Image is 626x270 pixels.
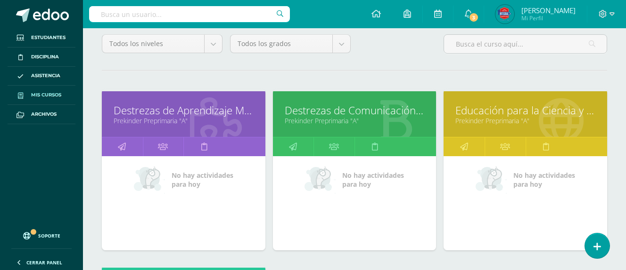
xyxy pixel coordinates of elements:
[305,166,336,194] img: no_activities_small.png
[172,171,233,189] span: No hay actividades para hoy
[285,103,425,118] a: Destrezas de Comunicación y Lenguaje
[469,12,479,23] span: 3
[476,166,507,194] img: no_activities_small.png
[513,171,575,189] span: No hay actividades para hoy
[114,103,254,118] a: Destrezas de Aprendizaje Matemático
[31,111,57,118] span: Archivos
[238,35,325,53] span: Todos los grados
[521,6,576,15] span: [PERSON_NAME]
[495,5,514,24] img: dbb33f16193d4549e434edcb0dbcf26e.png
[31,34,66,41] span: Estudiantes
[11,223,72,246] a: Soporte
[8,105,75,124] a: Archivos
[102,35,222,53] a: Todos los niveles
[455,103,595,118] a: Educación para la Ciencia y la Ciudadanía
[89,6,290,22] input: Busca un usuario...
[38,232,60,239] span: Soporte
[521,14,576,22] span: Mi Perfil
[455,116,595,125] a: Prekinder Preprimaria "A"
[285,116,425,125] a: Prekinder Preprimaria "A"
[8,67,75,86] a: Asistencia
[134,166,165,194] img: no_activities_small.png
[114,116,254,125] a: Prekinder Preprimaria "A"
[342,171,404,189] span: No hay actividades para hoy
[8,28,75,48] a: Estudiantes
[8,48,75,67] a: Disciplina
[8,86,75,105] a: Mis cursos
[31,53,59,61] span: Disciplina
[31,91,61,99] span: Mis cursos
[444,35,607,53] input: Busca el curso aquí...
[26,259,62,266] span: Cerrar panel
[231,35,350,53] a: Todos los grados
[109,35,197,53] span: Todos los niveles
[31,72,60,79] span: Asistencia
